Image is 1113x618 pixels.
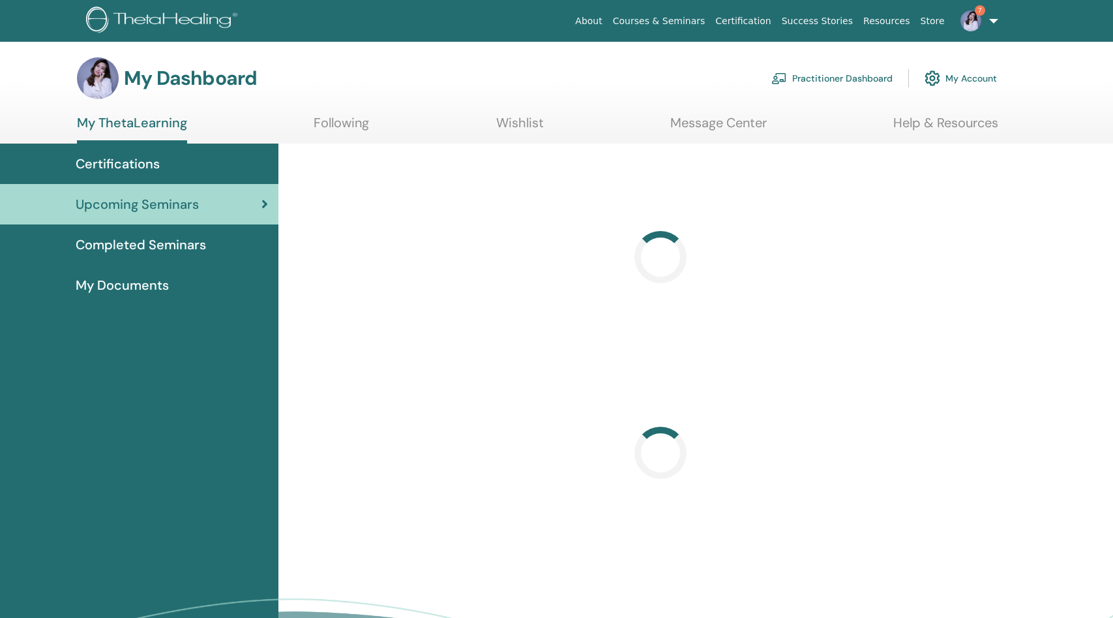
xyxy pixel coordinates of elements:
h3: My Dashboard [124,67,257,90]
img: chalkboard-teacher.svg [771,72,787,84]
span: Completed Seminars [76,235,206,255]
a: Wishlist [496,115,544,140]
img: cog.svg [925,67,940,89]
a: About [570,9,607,33]
a: Practitioner Dashboard [771,64,893,93]
a: Help & Resources [893,115,998,140]
span: 7 [975,5,985,16]
a: Store [915,9,950,33]
a: Courses & Seminars [608,9,711,33]
img: logo.png [86,7,242,36]
a: Success Stories [777,9,858,33]
a: Message Center [670,115,767,140]
img: default.jpg [77,57,119,99]
span: Upcoming Seminars [76,194,199,214]
a: Certification [710,9,776,33]
span: My Documents [76,275,169,295]
a: Following [314,115,369,140]
a: Resources [858,9,915,33]
a: My ThetaLearning [77,115,187,144]
a: My Account [925,64,997,93]
img: default.jpg [960,10,981,31]
span: Certifications [76,154,160,174]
